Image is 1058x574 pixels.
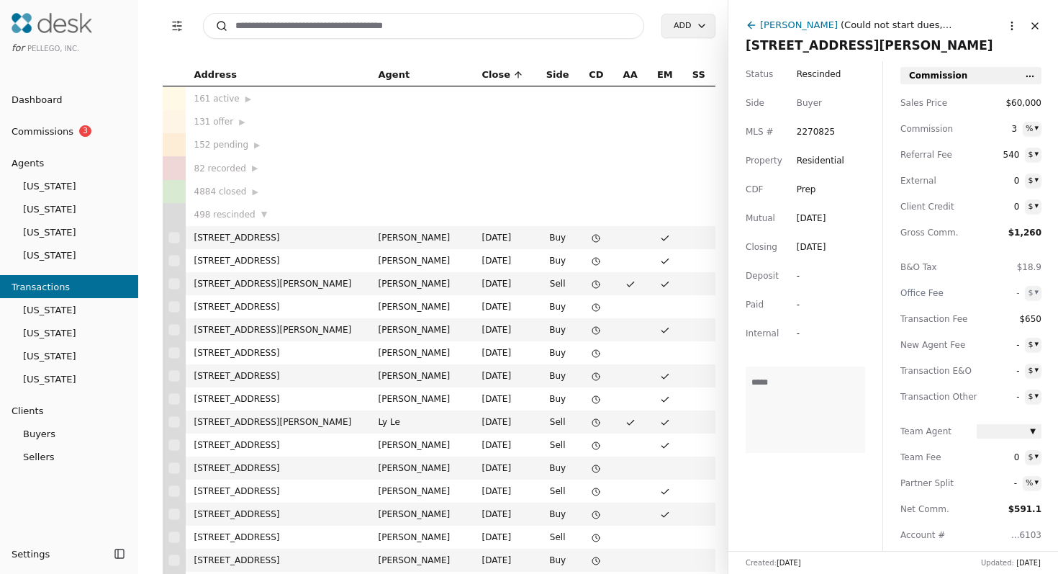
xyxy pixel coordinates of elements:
td: Buy [536,249,579,272]
td: [DATE] [474,272,536,295]
td: [DATE] [474,457,536,480]
span: Partner Split [900,476,965,490]
div: [PERSON_NAME] [760,17,838,32]
td: [DATE] [474,387,536,411]
span: ...6103 [1011,530,1041,540]
td: [DATE] [474,549,536,572]
span: ▶ [254,139,260,152]
button: $ [1025,364,1041,378]
div: 131 offer [194,115,361,129]
td: [PERSON_NAME] [370,249,474,272]
button: Settings [6,542,109,565]
span: ▶ [245,93,251,106]
td: [STREET_ADDRESS] [186,549,370,572]
span: 3 [79,125,91,137]
span: Commission [900,122,965,136]
div: 161 active [194,91,361,106]
td: [PERSON_NAME] [370,434,474,457]
td: Buy [536,226,579,249]
span: 498 rescinded [194,207,256,222]
td: [STREET_ADDRESS][PERSON_NAME] [186,272,370,295]
span: Net Comm. [900,502,965,516]
span: [DATE] [777,559,801,567]
button: $ [1025,450,1041,465]
td: [DATE] [474,295,536,318]
span: MLS # [746,125,774,139]
div: [DATE] [797,211,826,225]
div: Buyer [797,96,822,110]
span: Agent [379,67,410,83]
div: ( Could not start dues, insufficient funds ) [841,17,991,32]
span: Closing [746,240,777,254]
td: [STREET_ADDRESS] [186,387,370,411]
span: Account # [900,528,965,542]
button: $ [1025,338,1041,352]
span: New Agent Fee [900,338,965,352]
td: [PERSON_NAME] [370,480,474,503]
span: Deposit [746,269,779,283]
span: Transaction Fee [900,312,965,326]
button: $ [1025,390,1041,404]
td: [STREET_ADDRESS] [186,249,370,272]
td: [STREET_ADDRESS] [186,341,370,364]
span: Team Agent [900,424,965,439]
td: [PERSON_NAME] [370,295,474,318]
span: Status [746,67,773,81]
td: Sell [536,411,579,434]
span: Rescinded [797,67,841,81]
button: $ [1025,174,1041,188]
td: [STREET_ADDRESS] [186,526,370,549]
td: [DATE] [474,411,536,434]
td: Buy [536,318,579,341]
span: Mutual [746,211,775,225]
button: $ [1025,199,1041,214]
button: Add [661,14,715,38]
div: ▾ [1034,148,1039,161]
span: ▼ [1030,426,1036,438]
td: Buy [536,341,579,364]
span: $18.9 [1017,262,1041,272]
td: Buy [536,503,579,526]
td: [PERSON_NAME] [370,226,474,249]
div: 82 recorded [194,161,361,175]
td: Ly Le [370,411,474,434]
td: [DATE] [474,526,536,549]
td: [STREET_ADDRESS] [186,480,370,503]
span: [DATE] [1016,559,1041,567]
button: % [1023,476,1041,490]
img: Desk [12,13,92,33]
td: Buy [536,295,579,318]
span: Referral Fee [900,148,965,162]
td: Buy [536,457,579,480]
span: SS [692,67,705,83]
td: [STREET_ADDRESS] [186,434,370,457]
td: [STREET_ADDRESS] [186,226,370,249]
span: Transaction Other [900,390,965,404]
span: Gross Comm. [900,225,965,240]
span: Internal [746,326,779,341]
span: - [977,390,1019,404]
td: [DATE] [474,341,536,364]
span: Pellego, Inc. [27,45,79,53]
span: B&O Tax [900,260,965,274]
div: - [797,326,823,341]
span: - [993,286,1019,300]
span: Sales Price [900,96,965,110]
td: [PERSON_NAME] [370,364,474,387]
span: [STREET_ADDRESS][PERSON_NAME] [746,38,993,53]
span: Team Fee [900,450,965,465]
span: CDF [746,182,764,197]
div: Updated: [981,557,1041,568]
button: $ [1025,148,1041,162]
span: for [12,42,24,53]
span: $591.1 [1008,504,1041,514]
td: [DATE] [474,503,536,526]
span: 3 [977,122,1017,136]
span: External [900,174,965,188]
span: ▶ [252,162,258,175]
td: [PERSON_NAME] [370,387,474,411]
span: ▶ [252,186,258,199]
td: Buy [536,549,579,572]
div: - [797,297,823,312]
div: 152 pending [194,138,361,152]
